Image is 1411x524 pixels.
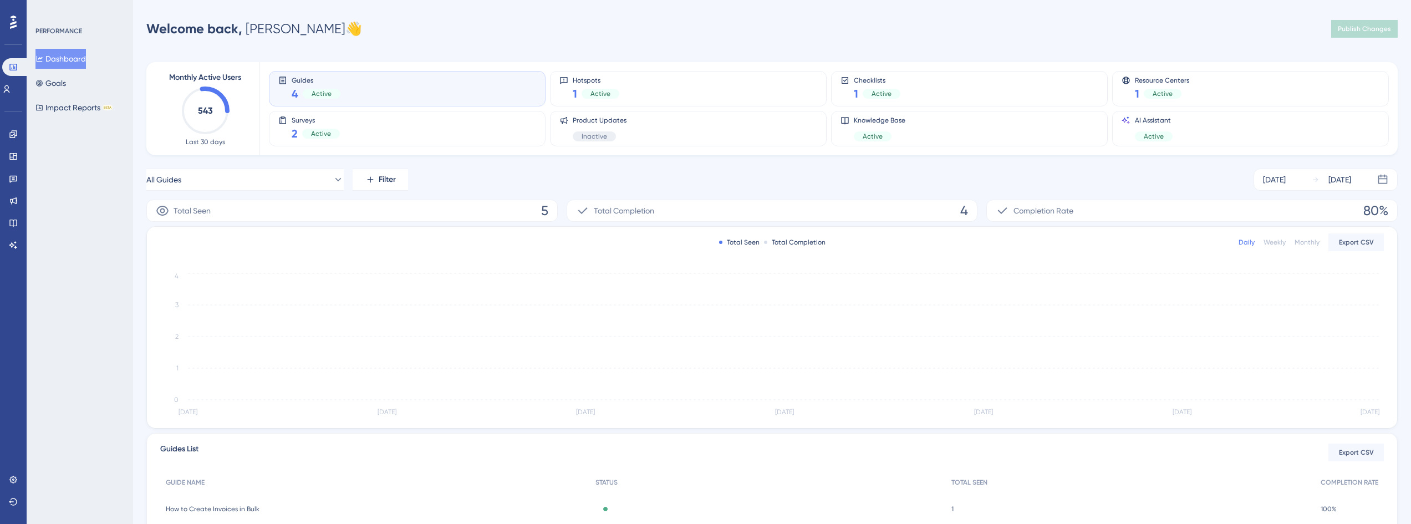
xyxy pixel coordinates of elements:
span: 4 [960,202,968,220]
span: 1 [1135,86,1139,101]
tspan: [DATE] [1361,408,1379,416]
span: 4 [292,86,298,101]
button: Export CSV [1328,444,1384,461]
span: COMPLETION RATE [1321,478,1378,487]
span: All Guides [146,173,181,186]
span: 1 [854,86,858,101]
button: Publish Changes [1331,20,1398,38]
div: [DATE] [1328,173,1351,186]
tspan: [DATE] [974,408,993,416]
span: Export CSV [1339,238,1374,247]
span: 5 [541,202,548,220]
span: Active [311,129,331,138]
span: 100% [1321,505,1337,513]
span: Publish Changes [1338,24,1391,33]
span: Total Completion [594,204,654,217]
span: Surveys [292,116,340,124]
div: Monthly [1295,238,1320,247]
div: BETA [103,105,113,110]
button: Export CSV [1328,233,1384,251]
span: Filter [379,173,396,186]
div: Total Completion [764,238,826,247]
span: GUIDE NAME [166,478,205,487]
div: [DATE] [1263,173,1286,186]
span: 2 [292,126,298,141]
span: Last 30 days [186,138,225,146]
span: How to Create Invoices in Bulk [166,505,259,513]
button: Goals [35,73,66,93]
span: Product Updates [573,116,626,125]
div: Weekly [1264,238,1286,247]
span: Total Seen [174,204,211,217]
span: Export CSV [1339,448,1374,457]
span: Welcome back, [146,21,242,37]
text: 543 [198,105,213,116]
div: Total Seen [719,238,760,247]
tspan: [DATE] [378,408,396,416]
span: Active [872,89,892,98]
span: Inactive [582,132,607,141]
tspan: [DATE] [576,408,595,416]
tspan: 4 [175,272,179,280]
tspan: [DATE] [1173,408,1191,416]
tspan: [DATE] [775,408,794,416]
button: Filter [353,169,408,191]
span: Completion Rate [1013,204,1073,217]
span: Guides List [160,442,198,462]
button: Impact ReportsBETA [35,98,113,118]
div: PERFORMANCE [35,27,82,35]
span: Knowledge Base [854,116,905,125]
tspan: 1 [176,364,179,372]
span: AI Assistant [1135,116,1173,125]
span: 1 [573,86,577,101]
span: Active [863,132,883,141]
button: Dashboard [35,49,86,69]
tspan: 3 [175,301,179,309]
span: Resource Centers [1135,76,1189,84]
span: Active [1144,132,1164,141]
span: Active [590,89,610,98]
span: Hotspots [573,76,619,84]
tspan: 2 [175,333,179,340]
span: 80% [1363,202,1388,220]
tspan: [DATE] [179,408,197,416]
div: Daily [1239,238,1255,247]
span: Active [312,89,332,98]
span: Monthly Active Users [169,71,241,84]
span: Guides [292,76,340,84]
button: All Guides [146,169,344,191]
tspan: 0 [174,396,179,404]
span: 1 [951,505,954,513]
span: STATUS [595,478,618,487]
div: [PERSON_NAME] 👋 [146,20,362,38]
span: TOTAL SEEN [951,478,987,487]
span: Checklists [854,76,900,84]
span: Active [1153,89,1173,98]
